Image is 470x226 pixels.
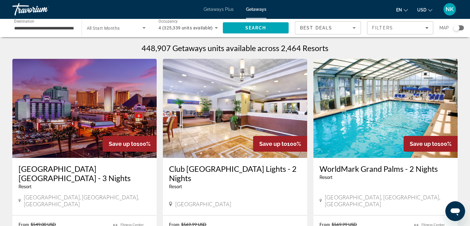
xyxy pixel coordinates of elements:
span: Filters [372,25,393,30]
input: Select destination [14,24,74,32]
span: en [396,7,402,12]
a: Travorium [12,1,74,17]
span: Search [245,25,266,30]
mat-select: Sort by [300,24,356,32]
span: 4 (325,339 units available) [159,25,213,30]
span: Destination [14,19,34,23]
div: 100% [253,136,307,152]
div: 100% [404,136,458,152]
a: [GEOGRAPHIC_DATA] [GEOGRAPHIC_DATA] - 3 Nights [19,164,150,183]
div: 100% [103,136,157,152]
span: [GEOGRAPHIC_DATA], [GEOGRAPHIC_DATA], [GEOGRAPHIC_DATA] [24,194,150,207]
span: Best Deals [300,25,332,30]
span: Resort [169,184,182,189]
span: Resort [320,175,332,180]
span: Occupancy [159,19,178,24]
button: User Menu [442,3,458,16]
span: [GEOGRAPHIC_DATA] [175,201,231,207]
span: USD [417,7,426,12]
button: Change currency [417,5,432,14]
button: Change language [396,5,408,14]
img: Club Wyndham Harbour Lights - 2 Nights [163,59,307,158]
img: WorldMark Grand Palms - 2 Nights [313,59,458,158]
span: Save up to [410,141,438,147]
button: Filters [367,21,433,34]
span: Map [439,24,449,32]
span: Save up to [109,141,137,147]
button: Search [223,22,289,33]
a: Getaways Plus [204,7,234,12]
span: [GEOGRAPHIC_DATA], [GEOGRAPHIC_DATA], [GEOGRAPHIC_DATA] [325,194,451,207]
iframe: Button to launch messaging window [445,201,465,221]
span: All Start Months [87,26,120,31]
span: NK [446,6,454,12]
img: OYO Hotel & Casino Las Vegas - 3 Nights [12,59,157,158]
span: Save up to [259,141,287,147]
span: Resort [19,184,32,189]
a: Getaways [246,7,266,12]
h1: 448,907 Getaways units available across 2,464 Resorts [142,43,328,53]
a: Club [GEOGRAPHIC_DATA] Lights - 2 Nights [169,164,301,183]
a: WorldMark Grand Palms - 2 Nights [320,164,451,173]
